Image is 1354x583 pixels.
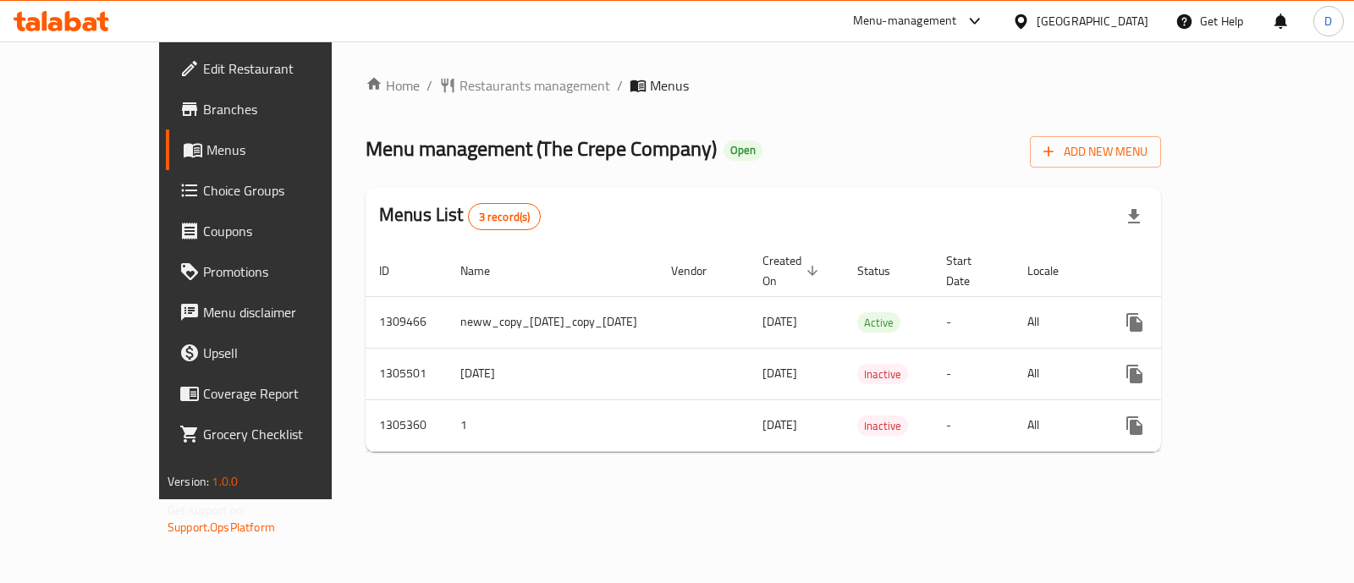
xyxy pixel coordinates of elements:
[1101,245,1291,297] th: Actions
[203,383,372,404] span: Coverage Report
[1014,399,1101,451] td: All
[1115,405,1155,446] button: more
[366,75,1161,96] nav: breadcrumb
[166,292,385,333] a: Menu disclaimer
[206,140,372,160] span: Menus
[469,209,541,225] span: 3 record(s)
[203,180,372,201] span: Choice Groups
[468,203,542,230] div: Total records count
[203,99,372,119] span: Branches
[946,250,993,291] span: Start Date
[762,250,823,291] span: Created On
[166,129,385,170] a: Menus
[650,75,689,96] span: Menus
[168,516,275,538] a: Support.OpsPlatform
[203,302,372,322] span: Menu disclaimer
[1014,296,1101,348] td: All
[762,362,797,384] span: [DATE]
[857,261,912,281] span: Status
[366,75,420,96] a: Home
[1155,405,1196,446] button: Change Status
[1155,354,1196,394] button: Change Status
[933,296,1014,348] td: -
[853,11,957,31] div: Menu-management
[166,251,385,292] a: Promotions
[203,424,372,444] span: Grocery Checklist
[166,211,385,251] a: Coupons
[460,75,610,96] span: Restaurants management
[366,296,447,348] td: 1309466
[933,348,1014,399] td: -
[762,311,797,333] span: [DATE]
[203,343,372,363] span: Upsell
[366,245,1291,452] table: enhanced table
[1014,348,1101,399] td: All
[724,140,762,161] div: Open
[857,313,900,333] span: Active
[671,261,729,281] span: Vendor
[203,261,372,282] span: Promotions
[1037,12,1148,30] div: [GEOGRAPHIC_DATA]
[366,399,447,451] td: 1305360
[166,333,385,373] a: Upsell
[439,75,610,96] a: Restaurants management
[203,58,372,79] span: Edit Restaurant
[1030,136,1161,168] button: Add New Menu
[166,170,385,211] a: Choice Groups
[447,399,658,451] td: 1
[724,143,762,157] span: Open
[857,312,900,333] div: Active
[1043,141,1148,162] span: Add New Menu
[166,414,385,454] a: Grocery Checklist
[1324,12,1332,30] span: D
[857,415,908,436] div: Inactive
[379,261,411,281] span: ID
[1114,196,1154,237] div: Export file
[203,221,372,241] span: Coupons
[1115,302,1155,343] button: more
[366,348,447,399] td: 1305501
[857,365,908,384] span: Inactive
[166,48,385,89] a: Edit Restaurant
[1115,354,1155,394] button: more
[427,75,432,96] li: /
[166,373,385,414] a: Coverage Report
[857,416,908,436] span: Inactive
[168,499,245,521] span: Get support on:
[933,399,1014,451] td: -
[762,414,797,436] span: [DATE]
[366,129,717,168] span: Menu management ( The Crepe Company )
[212,470,238,492] span: 1.0.0
[617,75,623,96] li: /
[1027,261,1081,281] span: Locale
[460,261,512,281] span: Name
[168,470,209,492] span: Version:
[447,296,658,348] td: neww_copy_[DATE]_copy_[DATE]
[166,89,385,129] a: Branches
[379,202,541,230] h2: Menus List
[447,348,658,399] td: [DATE]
